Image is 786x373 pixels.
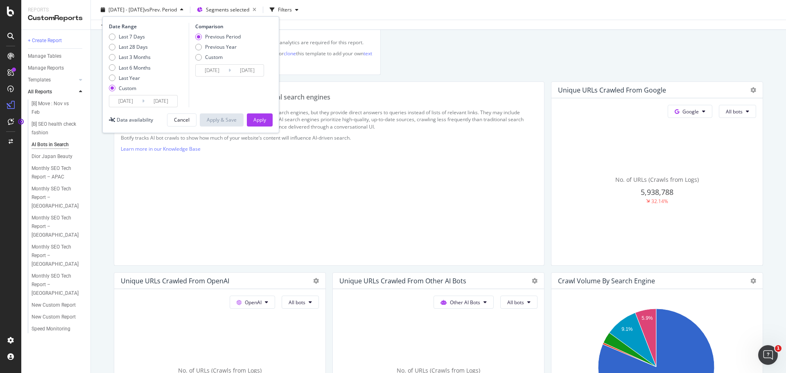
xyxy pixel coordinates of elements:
[205,43,237,50] div: Previous Year
[28,36,62,45] div: + Create Report
[32,185,81,210] div: Monthly SEO Tech Report – Europe
[109,23,187,30] div: Date Range
[205,33,241,40] div: Previous Period
[109,64,151,71] div: Last 6 Months
[28,76,51,84] div: Templates
[282,296,319,309] button: All bots
[450,299,480,306] span: Other AI Bots
[32,313,85,321] a: New Custom Report
[32,272,85,298] a: Monthly SEO Tech Report – [GEOGRAPHIC_DATA]
[28,88,52,96] div: All Reports
[32,120,79,137] div: [B] SEO health check fashion
[121,134,538,141] p: Botify tracks AI bot crawls to show how much of your website’s content will influence AI-driven s...
[651,198,668,205] div: 32.14%
[245,299,262,306] span: OpenAI
[32,214,85,240] a: Monthly SEO Tech Report – [GEOGRAPHIC_DATA]
[109,75,151,81] div: Last Year
[195,43,241,50] div: Previous Year
[284,50,296,57] a: clone
[230,296,275,309] button: OpenAI
[32,325,70,333] div: Speed Monitoring
[119,64,151,71] div: Last 6 Months
[109,85,151,92] div: Custom
[119,85,136,92] div: Custom
[641,187,673,197] span: 5,938,788
[32,313,76,321] div: New Custom Report
[32,164,85,181] a: Monthly SEO Tech Report – APAC
[28,52,85,61] a: Manage Tables
[109,33,151,40] div: Last 7 Days
[668,105,712,118] button: Google
[641,316,653,321] text: 5.9%
[32,140,69,149] div: AI Bots in Search
[719,105,756,118] button: All bots
[97,3,187,16] button: [DATE] - [DATE]vsPrev. Period
[278,6,292,13] div: Filters
[114,81,544,266] div: How AI search engines differ from traditional search enginesAI search engines rely on bots to cra...
[758,345,778,365] iframe: Intercom live chat
[247,113,273,127] button: Apply
[145,6,177,13] span: vs Prev. Period
[32,243,85,269] a: Monthly SEO Tech Report – [GEOGRAPHIC_DATA]
[726,108,743,115] span: All bots
[28,52,61,61] div: Manage Tables
[32,272,81,298] div: Monthly SEO Tech Report – United States
[196,65,228,76] input: Start Date
[32,99,85,117] a: [B] Move : Nov vs Feb
[121,277,229,285] div: Unique URLs Crawled from OpenAI
[121,145,201,152] a: Learn more in our Knowledge Base
[28,76,77,84] a: Templates
[119,75,140,81] div: Last Year
[119,54,151,61] div: Last 3 Months
[117,116,153,123] div: Data availability
[558,86,666,94] div: Unique URLs Crawled from Google
[194,3,260,16] button: Segments selected
[32,164,79,181] div: Monthly SEO Tech Report – APAC
[231,65,264,76] input: End Date
[200,113,244,127] button: Apply & Save
[109,54,151,61] div: Last 3 Months
[195,54,241,61] div: Custom
[615,176,699,183] span: No. of URLs (Crawls from Logs)
[775,345,781,352] span: 1
[32,152,85,161] a: Dior Japan Beauty
[267,3,302,16] button: Filters
[17,118,25,125] div: Tooltip anchor
[28,36,85,45] a: + Create Report
[28,64,64,72] div: Manage Reports
[32,301,85,310] a: New Custom Report
[434,296,494,309] button: Other AI Bots
[28,7,84,14] div: Reports
[32,243,81,269] div: Monthly SEO Tech Report – KOREA
[500,296,538,309] button: All bots
[109,95,142,107] input: Start Date
[32,152,72,161] div: Dior Japan Beauty
[109,43,151,50] div: Last 28 Days
[28,88,77,96] a: All Reports
[682,108,699,115] span: Google
[32,140,85,149] a: AI Bots in Search
[195,33,241,40] div: Previous Period
[253,116,266,123] div: Apply
[507,299,524,306] span: All bots
[167,113,196,127] button: Cancel
[32,325,85,333] a: Speed Monitoring
[32,99,77,117] div: [B] Move : Nov vs Feb
[32,185,85,210] a: Monthly SEO Tech Report – [GEOGRAPHIC_DATA]
[32,301,76,310] div: New Custom Report
[558,277,655,285] div: Crawl Volume By Search Engine
[121,109,538,130] p: AI search engines rely on bots to crawl your website like traditional search engines, but they pr...
[621,326,633,332] text: 9.1%
[108,6,145,13] span: [DATE] - [DATE]
[195,23,267,30] div: Comparison
[28,14,84,23] div: CustomReports
[32,214,81,240] div: Monthly SEO Tech Report – JAPAN
[145,95,177,107] input: End Date
[289,299,305,306] span: All bots
[119,33,145,40] div: Last 7 Days
[32,120,85,137] a: [B] SEO health check fashion
[205,54,223,61] div: Custom
[207,116,237,123] div: Apply & Save
[119,43,148,50] div: Last 28 Days
[28,64,85,72] a: Manage Reports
